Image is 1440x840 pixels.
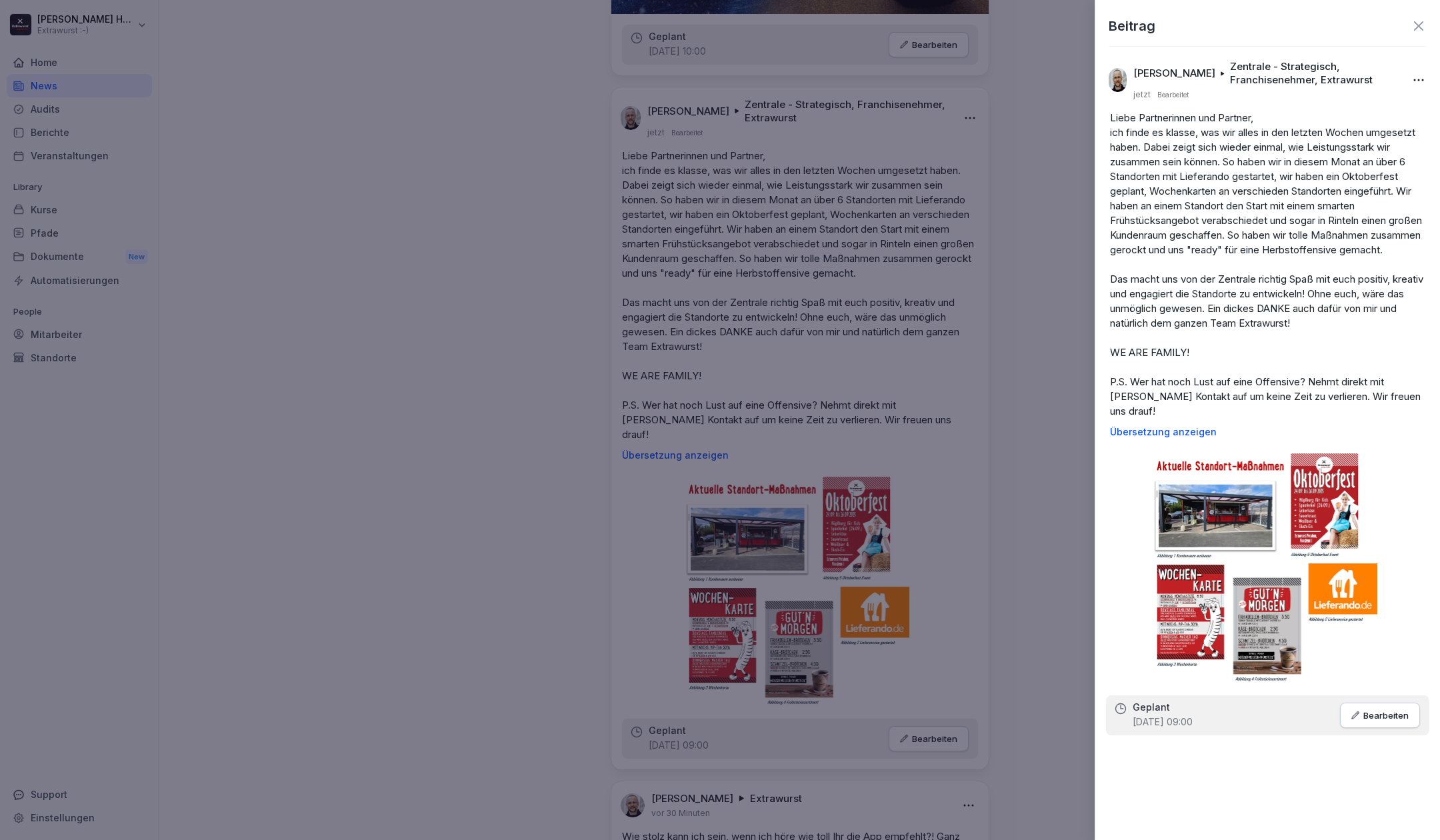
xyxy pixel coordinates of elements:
p: Geplant [1133,702,1170,713]
p: Bearbeitet [1157,89,1189,100]
p: Beitrag [1109,16,1155,36]
p: Übersetzung anzeigen [1110,427,1425,437]
img: bbjvm7h3ferz9bsb9snaf01h.png [1153,448,1383,685]
button: Bearbeiten [1340,703,1420,728]
p: Liebe Partnerinnen und Partner, ich finde es klasse, was wir alles in den letzten Wochen umgesetz... [1110,111,1425,419]
p: Zentrale - Strategisch, Franchisenehmer, Extrawurst [1230,60,1397,87]
p: Bearbeiten [1363,710,1409,721]
p: [DATE] 09:00 [1133,715,1193,729]
p: jetzt [1133,89,1151,100]
p: [PERSON_NAME] [1133,67,1215,80]
img: k5nlqdpwapsdgj89rsfbt2s8.png [1109,68,1127,92]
